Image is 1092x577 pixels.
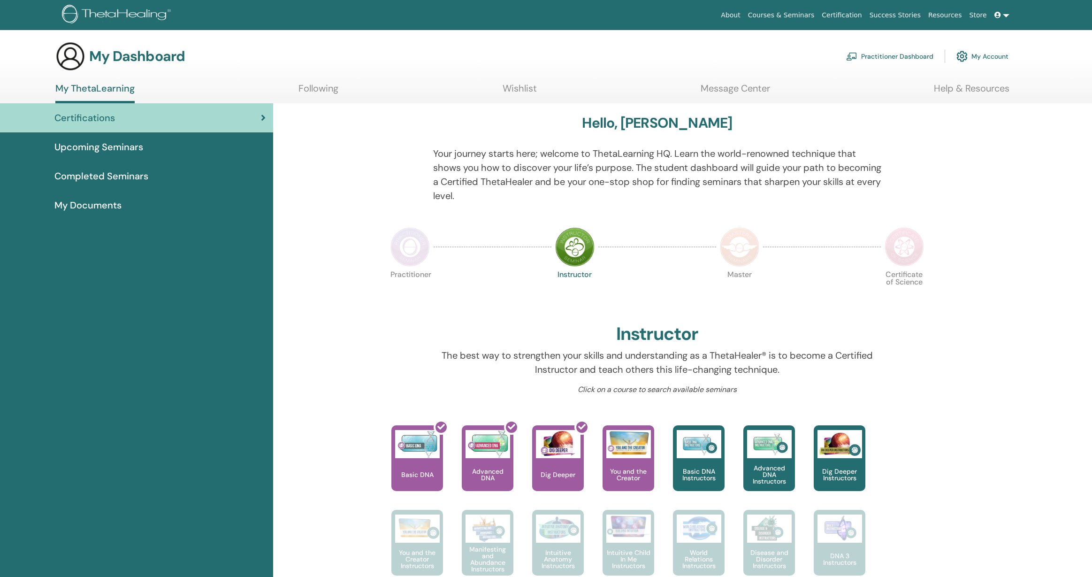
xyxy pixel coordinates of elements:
[532,549,584,569] p: Intuitive Anatomy Instructors
[390,227,430,267] img: Practitioner
[814,468,865,481] p: Dig Deeper Instructors
[966,7,991,24] a: Store
[54,169,148,183] span: Completed Seminars
[55,83,135,103] a: My ThetaLearning
[885,227,924,267] img: Certificate of Science
[606,430,651,456] img: You and the Creator
[934,83,1009,101] a: Help & Resources
[503,83,537,101] a: Wishlist
[555,271,595,310] p: Instructor
[846,46,933,67] a: Practitioner Dashboard
[956,48,968,64] img: cog.svg
[391,425,443,510] a: Basic DNA Basic DNA
[555,227,595,267] img: Instructor
[582,115,732,131] h3: Hello, [PERSON_NAME]
[717,7,744,24] a: About
[433,348,881,377] p: The best way to strengthen your skills and understanding as a ThetaHealer® is to become a Certifi...
[673,425,725,510] a: Basic DNA Instructors Basic DNA Instructors
[818,7,865,24] a: Certification
[395,515,440,543] img: You and the Creator Instructors
[390,271,430,310] p: Practitioner
[743,465,795,485] p: Advanced DNA Instructors
[677,515,721,543] img: World Relations Instructors
[54,111,115,125] span: Certifications
[747,430,792,458] img: Advanced DNA Instructors
[817,430,862,458] img: Dig Deeper Instructors
[466,430,510,458] img: Advanced DNA
[462,546,513,572] p: Manifesting and Abundance Instructors
[743,549,795,569] p: Disease and Disorder Instructors
[720,227,759,267] img: Master
[298,83,338,101] a: Following
[744,7,818,24] a: Courses & Seminars
[747,515,792,543] img: Disease and Disorder Instructors
[466,515,510,543] img: Manifesting and Abundance Instructors
[603,549,654,569] p: Intuitive Child In Me Instructors
[462,425,513,510] a: Advanced DNA Advanced DNA
[536,515,580,543] img: Intuitive Anatomy Instructors
[54,140,143,154] span: Upcoming Seminars
[603,468,654,481] p: You and the Creator
[720,271,759,310] p: Master
[616,323,698,345] h2: Instructor
[433,146,881,203] p: Your journey starts here; welcome to ThetaLearning HQ. Learn the world-renowned technique that sh...
[537,471,579,478] p: Dig Deeper
[54,198,122,212] span: My Documents
[89,48,185,65] h3: My Dashboard
[532,425,584,510] a: Dig Deeper Dig Deeper
[62,5,174,26] img: logo.png
[462,468,513,481] p: Advanced DNA
[743,425,795,510] a: Advanced DNA Instructors Advanced DNA Instructors
[814,425,865,510] a: Dig Deeper Instructors Dig Deeper Instructors
[885,271,924,310] p: Certificate of Science
[391,549,443,569] p: You and the Creator Instructors
[673,549,725,569] p: World Relations Instructors
[817,515,862,543] img: DNA 3 Instructors
[924,7,966,24] a: Resources
[606,515,651,538] img: Intuitive Child In Me Instructors
[956,46,1008,67] a: My Account
[673,468,725,481] p: Basic DNA Instructors
[846,52,857,61] img: chalkboard-teacher.svg
[433,384,881,395] p: Click on a course to search available seminars
[603,425,654,510] a: You and the Creator You and the Creator
[814,553,865,566] p: DNA 3 Instructors
[866,7,924,24] a: Success Stories
[536,430,580,458] img: Dig Deeper
[701,83,770,101] a: Message Center
[677,430,721,458] img: Basic DNA Instructors
[395,430,440,458] img: Basic DNA
[55,41,85,71] img: generic-user-icon.jpg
